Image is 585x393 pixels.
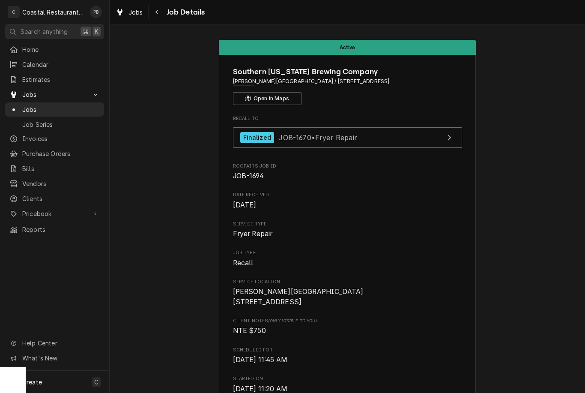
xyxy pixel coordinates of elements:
span: Scheduled For [233,347,462,354]
span: [DATE] 11:45 AM [233,356,287,364]
span: Job Series [22,120,100,129]
span: Started On [233,375,462,382]
div: C [8,6,20,18]
span: [object Object] [233,326,462,336]
span: What's New [22,354,99,363]
a: Go to Pricebook [5,207,104,221]
button: Search anything⌘K [5,24,104,39]
a: Vendors [5,177,104,191]
span: Recall To [233,115,462,122]
a: Jobs [5,102,104,117]
a: Home [5,42,104,57]
div: Scheduled For [233,347,462,365]
div: Roopairs Job ID [233,163,462,181]
span: Job Type [233,258,462,268]
a: Go to Jobs [5,87,104,102]
span: JOB-1694 [233,172,264,180]
a: Bills [5,162,104,176]
div: Coastal Restaurant Repair [22,8,85,17]
span: Active [340,45,355,50]
span: Pricebook [22,209,87,218]
div: Service Location [233,279,462,307]
span: Roopairs Job ID [233,163,462,170]
span: Clients [22,194,100,203]
span: JOB-1670 • Fryer Repair [278,133,357,141]
div: Date Received [233,192,462,210]
span: [DATE] 11:20 AM [233,385,287,393]
span: Search anything [21,27,68,36]
span: Jobs [128,8,143,17]
span: Jobs [22,105,100,114]
span: (Only Visible to You) [268,318,316,323]
span: Roopairs Job ID [233,171,462,181]
span: Calendar [22,60,100,69]
span: Vendors [22,179,100,188]
span: Reports [22,225,100,234]
span: Job Type [233,249,462,256]
span: Name [233,66,462,78]
a: View Job [233,127,462,148]
a: Invoices [5,132,104,146]
span: NTE $750 [233,327,266,335]
a: Estimates [5,72,104,87]
a: Go to What's New [5,351,104,365]
span: Date Received [233,192,462,198]
span: Client Notes [233,318,462,324]
a: Purchase Orders [5,147,104,161]
div: Service Type [233,221,462,239]
a: Reports [5,222,104,237]
div: PB [90,6,102,18]
a: Calendar [5,57,104,72]
span: Estimates [22,75,100,84]
div: Recall To [233,115,462,152]
div: [object Object] [233,318,462,336]
span: Jobs [22,90,87,99]
span: Service Location [233,279,462,285]
span: Scheduled For [233,355,462,365]
button: Open in Maps [233,92,301,105]
span: Help Center [22,339,99,348]
div: Client Information [233,66,462,105]
div: Finalized [240,132,274,144]
a: Go to Help Center [5,336,104,350]
span: Bills [22,164,100,173]
div: Phill Blush's Avatar [90,6,102,18]
div: Status [219,40,476,55]
span: K [95,27,98,36]
span: Purchase Orders [22,149,100,158]
span: Service Type [233,229,462,239]
span: Recall [233,259,254,267]
a: Clients [5,192,104,206]
span: C [94,378,98,387]
span: Fryer Repair [233,230,273,238]
a: Job Series [5,117,104,132]
span: [PERSON_NAME][GEOGRAPHIC_DATA] [STREET_ADDRESS] [233,288,364,306]
span: Address [233,78,462,85]
span: Home [22,45,100,54]
span: Create [22,378,42,386]
a: Jobs [112,5,146,19]
button: Navigate back [150,5,164,19]
span: Date Received [233,200,462,210]
span: Job Details [164,6,205,18]
span: Service Location [233,287,462,307]
span: Service Type [233,221,462,228]
div: Job Type [233,249,462,268]
span: [DATE] [233,201,257,209]
span: ⌘ [83,27,89,36]
span: Invoices [22,134,100,143]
